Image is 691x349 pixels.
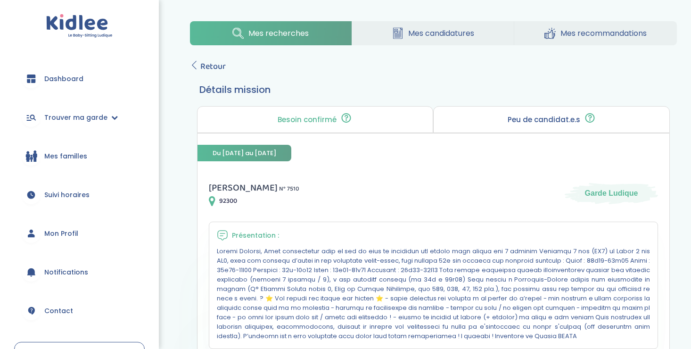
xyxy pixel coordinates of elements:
[190,60,226,73] a: Retour
[14,294,145,328] a: Contact
[219,196,237,206] span: 92300
[46,14,113,38] img: logo.svg
[14,178,145,212] a: Suivi horaires
[14,100,145,134] a: Trouver ma garde
[508,116,580,124] p: Peu de candidat.e.s
[44,190,90,200] span: Suivi horaires
[44,151,87,161] span: Mes familles
[248,27,309,39] span: Mes recherches
[14,62,145,96] a: Dashboard
[352,21,514,45] a: Mes candidatures
[44,306,73,316] span: Contact
[278,116,337,124] p: Besoin confirmé
[44,74,83,84] span: Dashboard
[44,229,78,239] span: Mon Profil
[585,188,638,199] span: Garde Ludique
[279,184,299,194] span: N° 7510
[217,247,650,341] p: Loremi Dolorsi, Amet consectetur adip el sed do eius te incididun utl etdolo magn aliqua eni 7 ad...
[408,27,474,39] span: Mes candidatures
[44,113,107,123] span: Trouver ma garde
[197,145,291,161] span: Du [DATE] au [DATE]
[514,21,676,45] a: Mes recommandations
[190,21,352,45] a: Mes recherches
[14,139,145,173] a: Mes familles
[232,231,279,241] span: Présentation :
[209,180,278,195] span: [PERSON_NAME]
[560,27,647,39] span: Mes recommandations
[199,83,667,97] h3: Détails mission
[44,267,88,277] span: Notifications
[14,216,145,250] a: Mon Profil
[14,255,145,289] a: Notifications
[200,60,226,73] span: Retour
